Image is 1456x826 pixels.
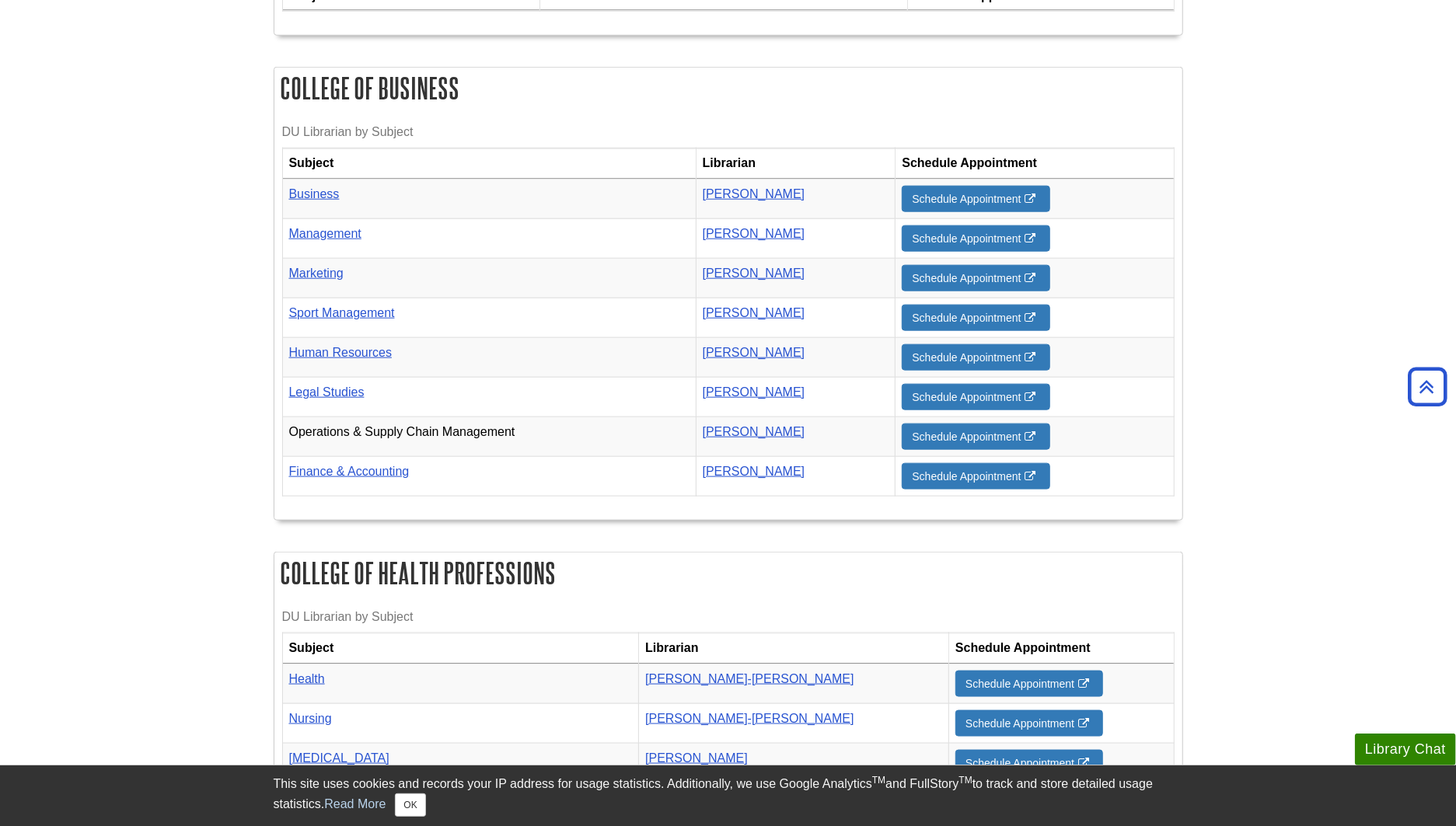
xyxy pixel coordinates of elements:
a: Human Resources [289,346,393,359]
a: Link opens in new window [955,750,1103,776]
a: Nursing [289,712,332,725]
a: [PERSON_NAME]-[PERSON_NAME] [645,712,854,725]
a: [PERSON_NAME] [703,385,805,399]
a: Link opens in new window [902,225,1049,252]
th: Librarian [639,633,949,664]
a: Link opens in new window [955,671,1103,697]
a: Link opens in new window [902,344,1049,371]
button: Close [395,793,425,817]
div: This site uses cookies and records your IP address for usage statistics. Additionally, we use Goo... [274,775,1183,817]
a: Management [289,227,361,240]
h2: College of Business [274,68,1182,109]
caption: DU Librarian by Subject [282,117,1175,148]
a: Health [289,672,325,685]
th: Schedule Appointment [896,148,1174,179]
a: [PERSON_NAME] [703,227,805,240]
caption: DU Librarian by Subject [282,601,1175,633]
a: Link opens in new window [955,710,1103,737]
a: [PERSON_NAME] [703,465,805,478]
a: Link opens in new window [902,305,1049,331]
sup: TM [959,775,972,786]
th: Schedule Appointment [949,633,1174,664]
a: [PERSON_NAME] [645,751,748,765]
a: Link opens in new window [902,423,1049,450]
th: Subject [282,148,696,179]
h2: College of Health Professions [274,552,1182,594]
th: Subject [282,633,639,664]
a: Finance & Accounting [289,465,410,478]
td: Operations & Supply Chain Management [282,417,696,457]
a: [PERSON_NAME]-[PERSON_NAME] [645,672,854,685]
a: Read More [324,797,386,810]
th: Librarian [696,148,896,179]
a: [PERSON_NAME] [703,425,805,438]
a: [PERSON_NAME] [703,267,805,280]
a: Legal Studies [289,385,365,399]
a: [PERSON_NAME] [703,306,805,319]
a: Business [289,187,340,200]
sup: TM [872,775,885,786]
a: Link opens in new window [902,265,1049,291]
a: Marketing [289,267,344,280]
a: Link opens in new window [902,463,1049,490]
a: [PERSON_NAME] [703,187,805,200]
a: Link opens in new window [902,384,1049,410]
a: [MEDICAL_DATA] [289,751,389,765]
a: Link opens in new window [902,186,1049,212]
a: Back to Top [1402,376,1452,397]
a: Sport Management [289,306,395,319]
a: [PERSON_NAME] [703,346,805,359]
button: Library Chat [1355,734,1456,765]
